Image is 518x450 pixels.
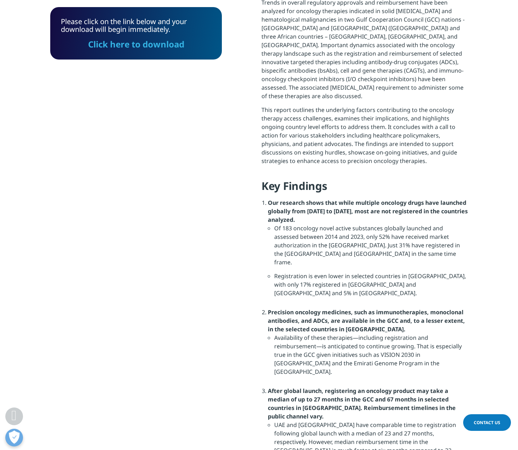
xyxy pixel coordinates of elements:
[274,272,468,303] li: Registration is even lower in selected countries in [GEOGRAPHIC_DATA], with only 17% registered i...
[61,18,211,49] div: Please click on the link below and your download will begin immediately.
[5,429,23,446] button: Open Preferences
[261,179,468,198] h4: Key Findings
[268,387,456,420] strong: After global launch, registering an oncology product may take a median of up to 27 months in the ...
[268,199,468,224] strong: Our research shows that while multiple oncology drugs have launched globally from [DATE] to [DATE...
[274,224,468,272] li: Of 183 oncology novel active substances globally launched and assessed between 2014 and 2023, onl...
[261,106,468,170] p: This report outlines the underlying factors contributing to the oncology therapy access challenge...
[474,420,500,426] span: Contact Us
[274,333,468,381] li: Availability of these therapies—including registration and reimbursement—is anticipated to contin...
[268,308,465,333] strong: Precision oncology medicines, such as immunotherapies, monoclonal antibodies, and ADCs, are avail...
[463,414,511,431] a: Contact Us
[88,38,184,50] a: Click here to download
